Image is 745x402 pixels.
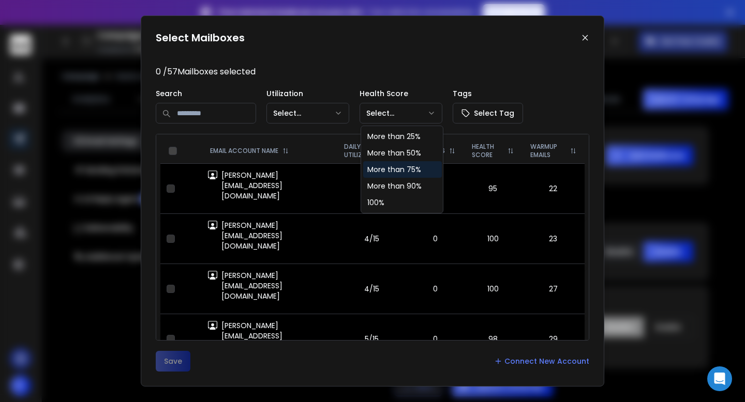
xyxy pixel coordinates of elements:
td: 22 [522,163,585,213]
div: More than 90% [367,181,422,191]
td: 4/15 [336,163,407,213]
p: Search [156,88,256,99]
p: 0 [413,334,457,344]
td: 100 [464,213,522,264]
td: 95 [464,163,522,213]
p: DAILY UTILIZATION [344,143,389,159]
p: [PERSON_NAME][EMAIL_ADDRESS][DOMAIN_NAME] [221,270,330,301]
td: 4/15 [336,264,407,314]
button: Select... [266,103,349,123]
div: EMAIL ACCOUNT NAME [210,147,327,155]
td: 27 [522,264,585,314]
h1: Select Mailboxes [156,30,245,45]
p: [PERSON_NAME][EMAIL_ADDRESS][DOMAIN_NAME] [221,320,330,351]
div: Open Intercom Messenger [707,366,732,391]
div: More than 25% [367,131,421,142]
p: 0 [413,234,457,244]
p: Health Score [360,88,442,99]
td: 100 [464,264,522,314]
div: More than 75% [367,164,421,175]
button: Select Tag [453,103,523,123]
p: WARMUP EMAILS [530,143,566,159]
div: More than 50% [367,148,421,158]
td: 23 [522,213,585,264]
td: 5/15 [336,314,407,364]
td: 98 [464,314,522,364]
p: 0 / 57 Mailboxes selected [156,66,589,78]
p: [PERSON_NAME][EMAIL_ADDRESS][DOMAIN_NAME] [221,170,330,201]
p: [PERSON_NAME][EMAIL_ADDRESS][DOMAIN_NAME] [221,220,330,251]
div: 100% [367,197,384,208]
button: Select... [360,103,442,123]
p: Utilization [266,88,349,99]
td: 4/15 [336,213,407,264]
td: 29 [522,314,585,364]
p: Tags [453,88,523,99]
p: 0 [413,284,457,294]
a: Connect New Account [494,356,589,366]
p: HEALTH SCORE [472,143,503,159]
